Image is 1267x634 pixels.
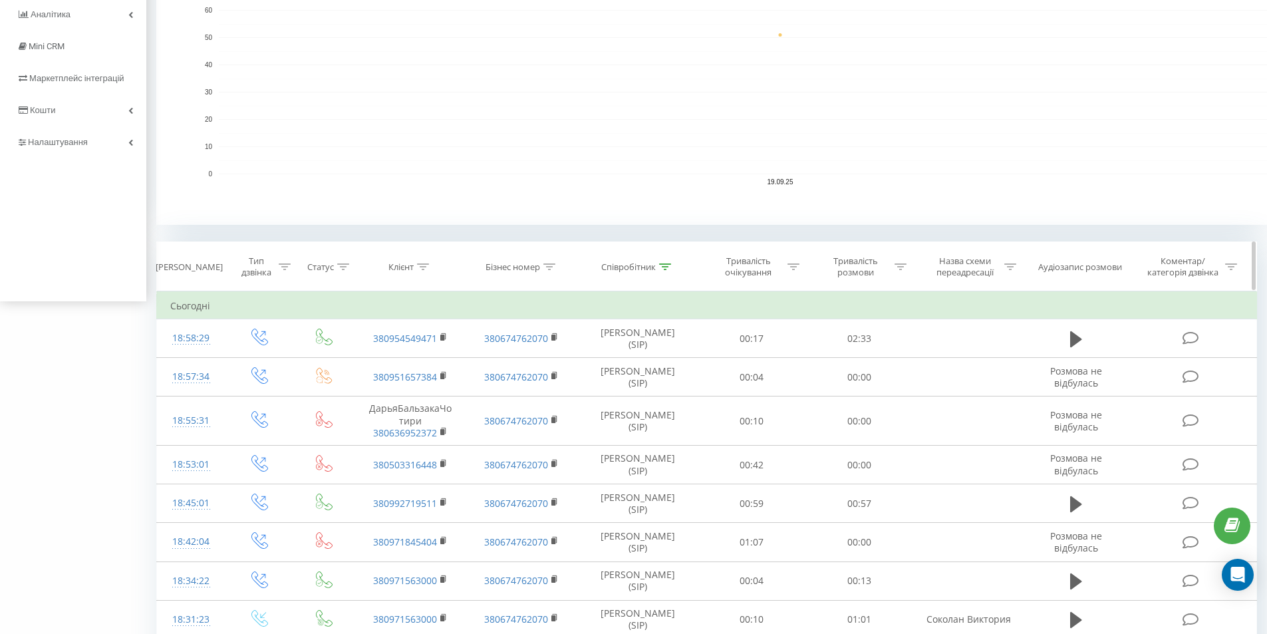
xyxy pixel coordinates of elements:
[29,73,124,83] span: Маркетплейс інтеграцій
[484,536,548,548] a: 380674762070
[805,523,913,561] td: 00:00
[698,484,805,523] td: 00:59
[205,143,213,150] text: 10
[170,408,212,434] div: 18:55:31
[373,371,437,383] a: 380951657384
[307,261,334,273] div: Статус
[1050,452,1102,476] span: Розмова не відбулась
[388,261,414,273] div: Клієнт
[373,497,437,510] a: 380992719511
[1050,530,1102,554] span: Розмова не відбулась
[698,396,805,446] td: 00:10
[577,319,698,358] td: [PERSON_NAME] (SIP)
[373,458,437,471] a: 380503316448
[577,358,698,396] td: [PERSON_NAME] (SIP)
[205,116,213,123] text: 20
[577,484,698,523] td: [PERSON_NAME] (SIP)
[713,255,784,278] div: Тривалість очікування
[805,358,913,396] td: 00:00
[373,574,437,587] a: 380971563000
[601,261,656,273] div: Співробітник
[373,426,437,439] a: 380636952372
[170,529,212,555] div: 18:42:04
[577,396,698,446] td: [PERSON_NAME] (SIP)
[29,41,65,51] span: Mini CRM
[930,255,1001,278] div: Назва схеми переадресації
[1050,408,1102,433] span: Розмова не відбулась
[577,561,698,600] td: [PERSON_NAME] (SIP)
[170,452,212,478] div: 18:53:01
[28,137,88,147] span: Налаштування
[577,446,698,484] td: [PERSON_NAME] (SIP)
[373,536,437,548] a: 380971845404
[170,490,212,516] div: 18:45:01
[1222,559,1254,591] div: Open Intercom Messenger
[373,332,437,345] a: 380954549471
[805,319,913,358] td: 02:33
[484,613,548,625] a: 380674762070
[698,523,805,561] td: 01:07
[205,61,213,69] text: 40
[170,607,212,633] div: 18:31:23
[805,561,913,600] td: 00:13
[373,613,437,625] a: 380971563000
[170,364,212,390] div: 18:57:34
[805,396,913,446] td: 00:00
[205,88,213,96] text: 30
[698,319,805,358] td: 00:17
[30,105,55,115] span: Кошти
[1144,255,1222,278] div: Коментар/категорія дзвінка
[484,332,548,345] a: 380674762070
[31,9,70,19] span: Аналiтика
[805,446,913,484] td: 00:00
[1050,365,1102,389] span: Розмова не відбулась
[205,34,213,41] text: 50
[170,568,212,594] div: 18:34:22
[484,414,548,427] a: 380674762070
[205,7,213,14] text: 60
[1038,261,1122,273] div: Аудіозапис розмови
[698,446,805,484] td: 00:42
[768,178,793,186] text: 19.09.25
[698,561,805,600] td: 00:04
[170,325,212,351] div: 18:58:29
[237,255,275,278] div: Тип дзвінка
[484,458,548,471] a: 380674762070
[805,484,913,523] td: 00:57
[820,255,891,278] div: Тривалість розмови
[486,261,540,273] div: Бізнес номер
[208,170,212,178] text: 0
[698,358,805,396] td: 00:04
[354,396,466,446] td: ДарьяБальзакаЧотири
[577,523,698,561] td: [PERSON_NAME] (SIP)
[156,261,223,273] div: [PERSON_NAME]
[484,497,548,510] a: 380674762070
[484,371,548,383] a: 380674762070
[157,293,1257,319] td: Сьогодні
[484,574,548,587] a: 380674762070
